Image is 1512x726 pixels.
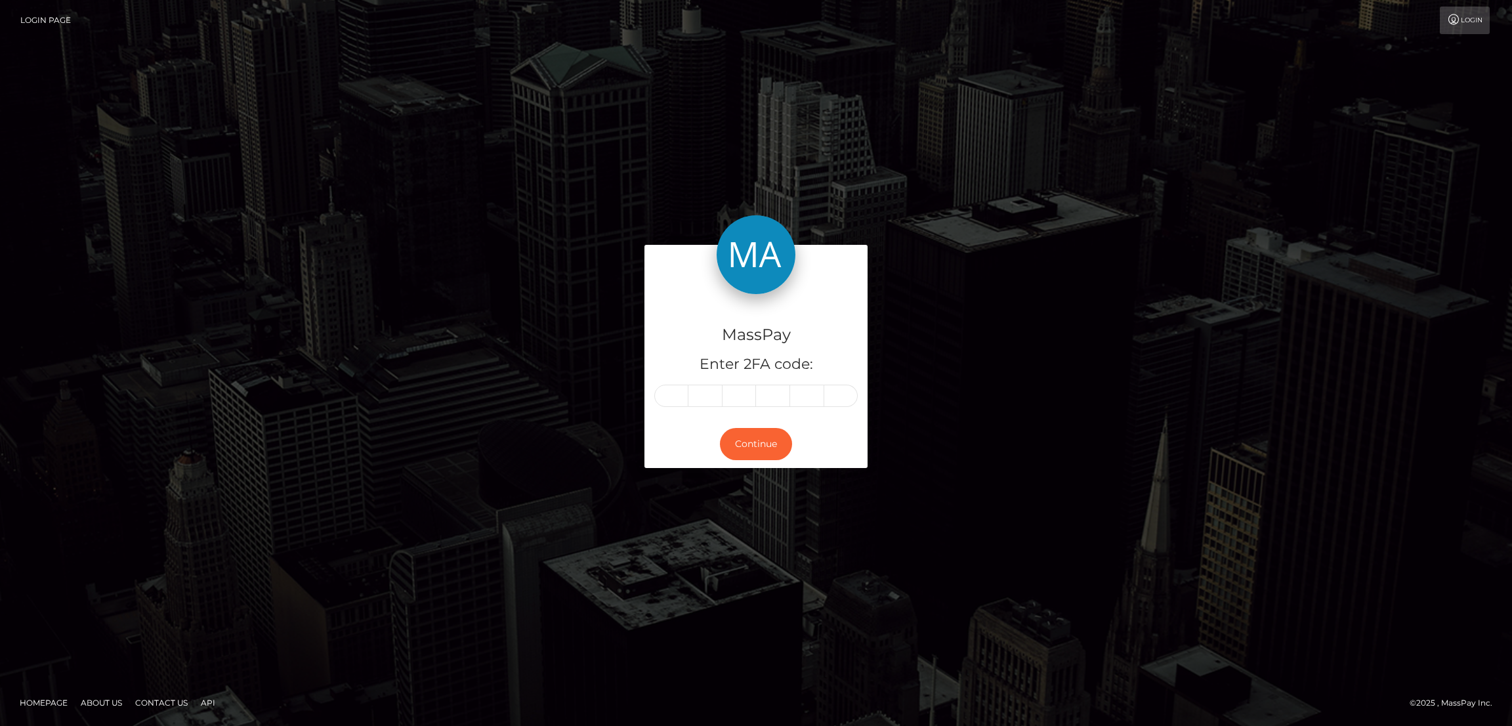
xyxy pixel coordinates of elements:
a: Login [1440,7,1490,34]
a: About Us [75,693,127,713]
h5: Enter 2FA code: [654,354,858,375]
h4: MassPay [654,324,858,347]
div: © 2025 , MassPay Inc. [1410,696,1502,710]
a: Homepage [14,693,73,713]
button: Continue [720,428,792,460]
a: Contact Us [130,693,193,713]
a: Login Page [20,7,71,34]
img: MassPay [717,215,795,294]
a: API [196,693,220,713]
